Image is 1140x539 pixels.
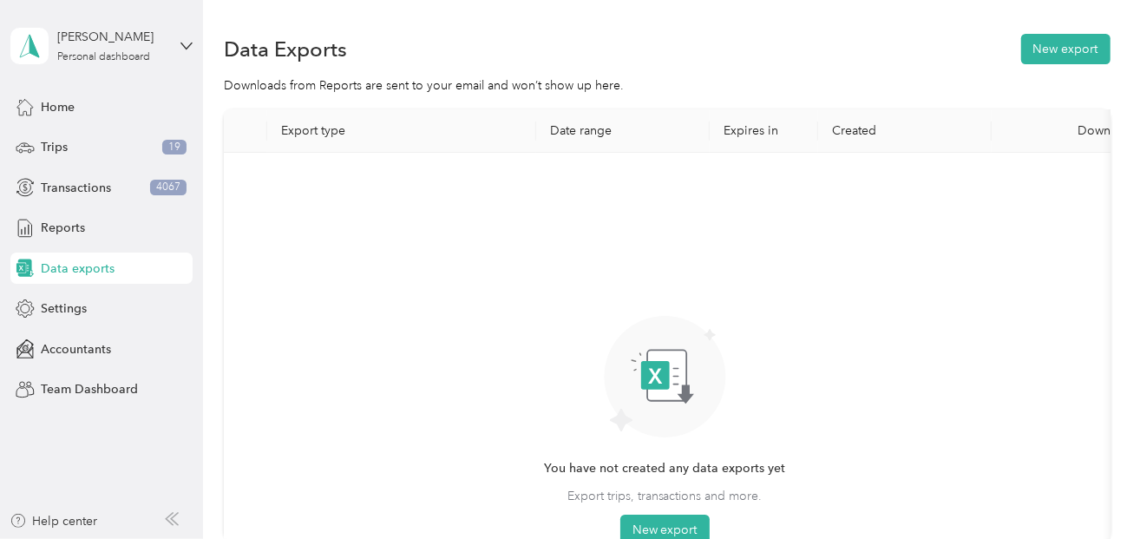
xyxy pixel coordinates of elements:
span: Accountants [41,340,111,358]
th: Expires in [710,109,818,153]
span: 4067 [150,180,187,195]
iframe: Everlance-gr Chat Button Frame [1043,442,1140,539]
button: New export [1021,34,1111,64]
span: Export trips, transactions and more. [567,487,763,505]
button: Help center [10,512,98,530]
th: Export type [267,109,536,153]
span: Trips [41,138,68,156]
span: Team Dashboard [41,380,138,398]
th: Created [818,109,992,153]
span: You have not created any data exports yet [544,459,785,478]
span: Home [41,98,75,116]
div: Downloads from Reports are sent to your email and won’t show up here. [224,76,1110,95]
span: Data exports [41,260,115,278]
span: Settings [41,299,87,318]
div: [PERSON_NAME] [57,28,166,46]
span: 19 [162,140,187,155]
span: Reports [41,219,85,237]
span: Transactions [41,179,111,197]
h1: Data Exports [224,40,347,58]
div: Personal dashboard [57,52,150,62]
th: Date range [536,109,710,153]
